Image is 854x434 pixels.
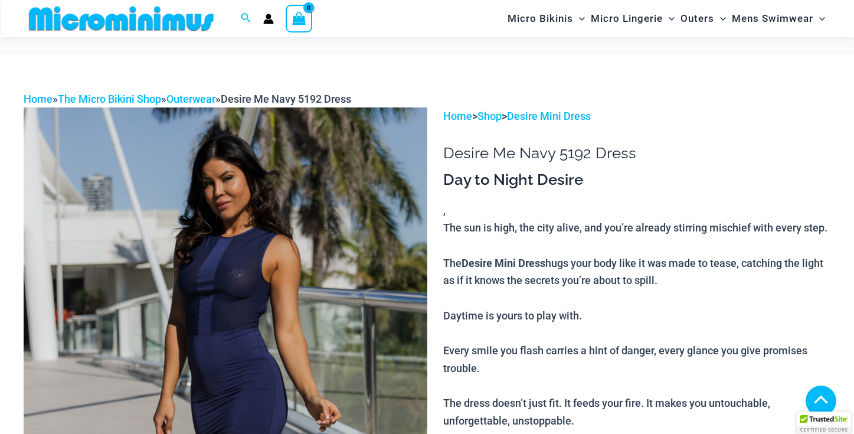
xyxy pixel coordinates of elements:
a: Outerwear [166,93,215,105]
a: Desire Mini Dress [507,110,591,122]
a: Search icon link [241,11,251,26]
a: The Micro Bikini Shop [58,93,161,105]
b: Desire Mini Dress [462,256,545,270]
img: MM SHOP LOGO FLAT [24,5,218,32]
a: Micro LingerieMenu ToggleMenu Toggle [588,4,678,34]
a: Mens SwimwearMenu ToggleMenu Toggle [729,4,828,34]
a: Micro BikinisMenu ToggleMenu Toggle [505,4,588,34]
span: Menu Toggle [663,4,675,34]
a: Account icon link [263,14,274,24]
span: Outers [680,4,714,34]
p: > > [443,107,830,125]
span: Menu Toggle [813,4,825,34]
a: Shop [477,110,502,122]
span: » » » [24,93,351,105]
span: Desire Me Navy 5192 Dress [221,93,351,105]
span: Micro Lingerie [591,4,663,34]
span: Menu Toggle [714,4,726,34]
span: Micro Bikinis [508,4,573,34]
div: TrustedSite Certified [797,412,851,434]
h3: Day to Night Desire [443,170,830,190]
a: View Shopping Cart, empty [286,5,313,32]
h1: Desire Me Navy 5192 Dress [443,144,830,162]
span: Mens Swimwear [732,4,813,34]
nav: Site Navigation [503,2,830,35]
a: Home [443,110,472,122]
a: Home [24,93,53,105]
span: Menu Toggle [573,4,585,34]
a: OutersMenu ToggleMenu Toggle [678,4,729,34]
